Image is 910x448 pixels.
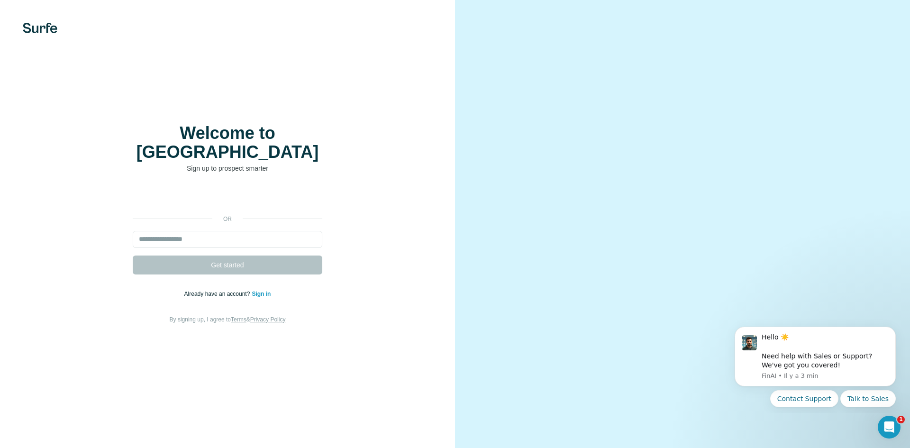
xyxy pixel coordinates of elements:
span: By signing up, I agree to & [170,316,286,323]
iframe: Intercom notifications message [720,318,910,413]
span: Already have an account? [184,291,252,297]
iframe: Bouton "Se connecter avec Google" [128,187,327,208]
p: Sign up to prospect smarter [133,164,322,173]
a: Privacy Policy [250,316,286,323]
span: 1 [897,416,905,423]
a: Terms [231,316,246,323]
iframe: Intercom live chat [878,416,901,439]
img: Surfe's logo [23,23,57,33]
a: Sign in [252,291,271,297]
p: or [212,215,243,223]
h1: Welcome to [GEOGRAPHIC_DATA] [133,124,322,162]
